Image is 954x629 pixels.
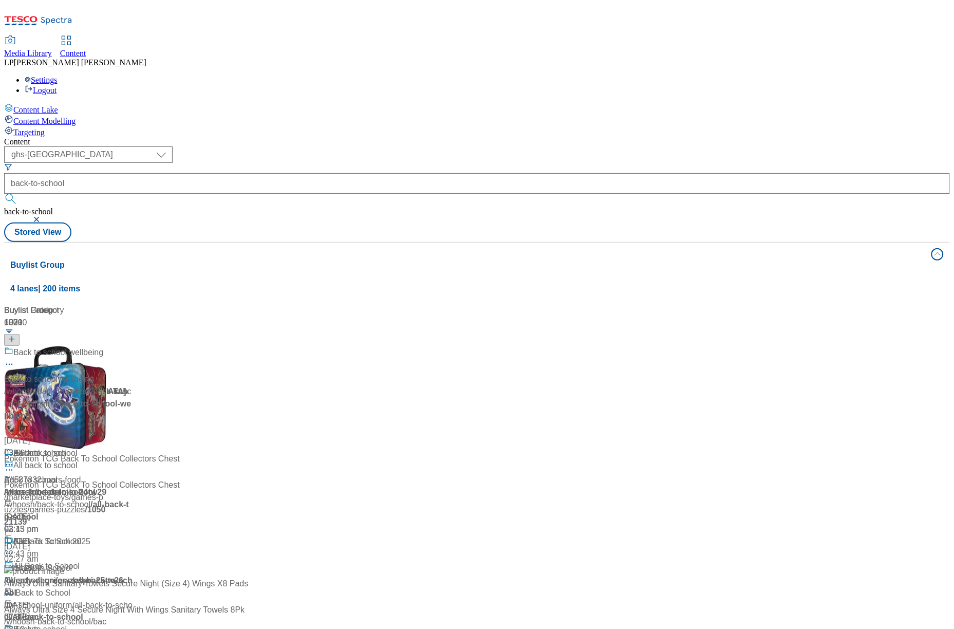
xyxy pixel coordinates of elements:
span: Targeting [13,128,45,137]
span: [PERSON_NAME] [PERSON_NAME] [14,58,146,67]
a: Content Modelling [4,115,950,126]
div: All Back to School [4,587,70,599]
div: Back to school wellbeing [4,373,94,385]
a: Logout [25,86,57,95]
span: Content Lake [13,105,58,114]
div: Pokémon TCG Back To School Collectors Chest [4,479,180,491]
div: 02:43 pm [4,548,133,560]
span: / whoosh-back-to-school [4,387,91,396]
span: / back-to-school-wellbeing [4,387,131,408]
div: [DATE] [4,435,133,447]
div: [DATE] [4,541,344,553]
div: 02:27 am [4,553,344,565]
div: Pokémon TCG Back To School Collectors Chest [4,453,180,465]
span: Content [60,49,86,58]
div: [DATE] [4,535,133,548]
div: Back to school wellbeing [13,346,103,359]
input: Search [4,173,950,194]
div: Buylist Product [4,304,344,317]
div: All back to school [4,486,68,498]
span: Media Library [4,49,52,58]
div: 1539 [4,317,133,329]
h4: Buylist Group [10,259,925,271]
div: Buylist Category [4,304,133,317]
a: Content [60,36,86,58]
span: / back-to-school-wellbeing [4,399,131,420]
div: 03:56 am [4,447,133,459]
span: 4 lanes | 200 items [10,284,80,293]
a: Settings [25,76,58,84]
svg: Search Filters [4,163,12,171]
button: Stored View [4,223,71,242]
button: Buylist Group4 lanes| 200 items [4,243,950,300]
a: Content Lake [4,103,950,115]
span: back-to-school [4,207,53,216]
a: Targeting [4,126,950,137]
span: / whoosh [4,500,35,509]
span: Content Modelling [13,117,76,125]
span: LP [4,58,14,67]
div: All Back to School [13,560,80,572]
span: / all-back-to-school [4,601,133,622]
div: 10000 [4,317,344,329]
span: / back-to-school [35,500,91,509]
a: Media Library [4,36,52,58]
span: / all-back-to-school [10,613,83,622]
span: / fnf-school-uniform [4,601,72,609]
div: Content [4,137,950,146]
span: / all-back-to-school [4,500,129,521]
div: All back to school [13,459,78,472]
